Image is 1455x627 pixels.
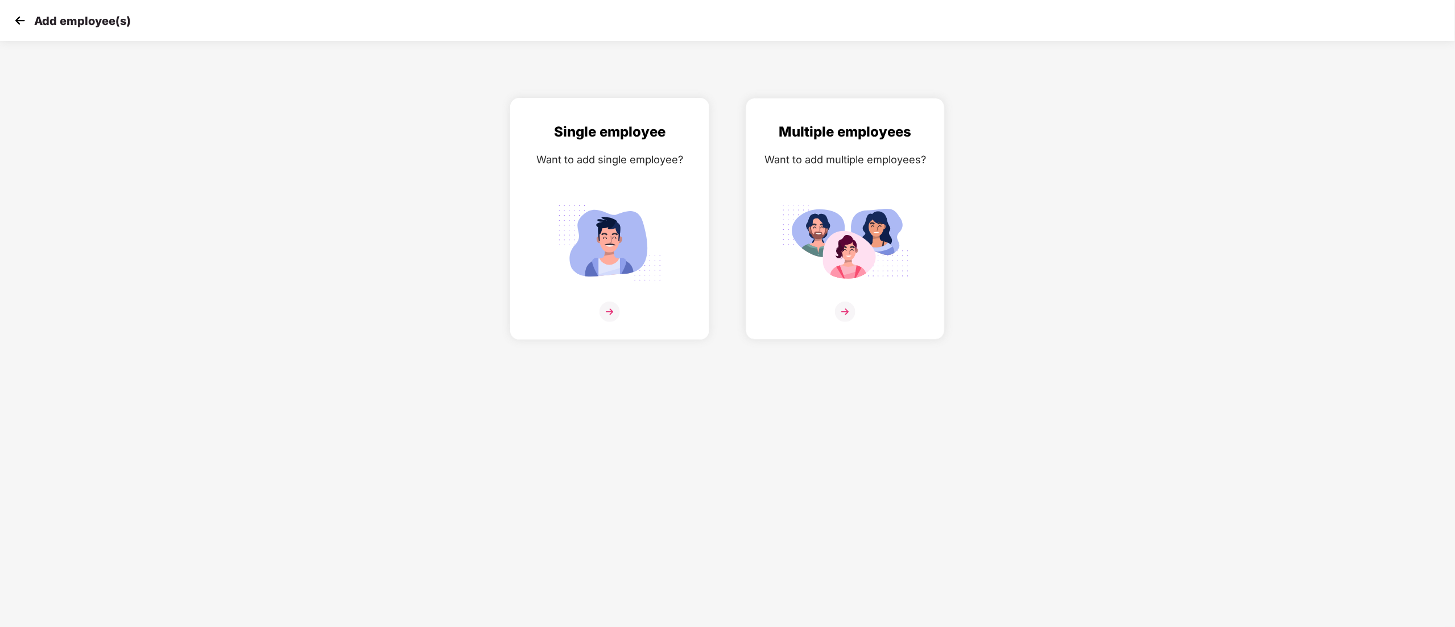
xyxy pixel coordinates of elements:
div: Want to add single employee? [522,151,697,168]
img: svg+xml;base64,PHN2ZyB4bWxucz0iaHR0cDovL3d3dy53My5vcmcvMjAwMC9zdmciIGlkPSJTaW5nbGVfZW1wbG95ZWUiIH... [546,199,673,287]
div: Multiple employees [758,121,933,143]
img: svg+xml;base64,PHN2ZyB4bWxucz0iaHR0cDovL3d3dy53My5vcmcvMjAwMC9zdmciIHdpZHRoPSIzMCIgaGVpZ2h0PSIzMC... [11,12,28,29]
img: svg+xml;base64,PHN2ZyB4bWxucz0iaHR0cDovL3d3dy53My5vcmcvMjAwMC9zdmciIGlkPSJNdWx0aXBsZV9lbXBsb3llZS... [782,199,909,287]
div: Single employee [522,121,697,143]
p: Add employee(s) [34,14,131,28]
div: Want to add multiple employees? [758,151,933,168]
img: svg+xml;base64,PHN2ZyB4bWxucz0iaHR0cDovL3d3dy53My5vcmcvMjAwMC9zdmciIHdpZHRoPSIzNiIgaGVpZ2h0PSIzNi... [835,302,855,322]
img: svg+xml;base64,PHN2ZyB4bWxucz0iaHR0cDovL3d3dy53My5vcmcvMjAwMC9zdmciIHdpZHRoPSIzNiIgaGVpZ2h0PSIzNi... [600,302,620,322]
